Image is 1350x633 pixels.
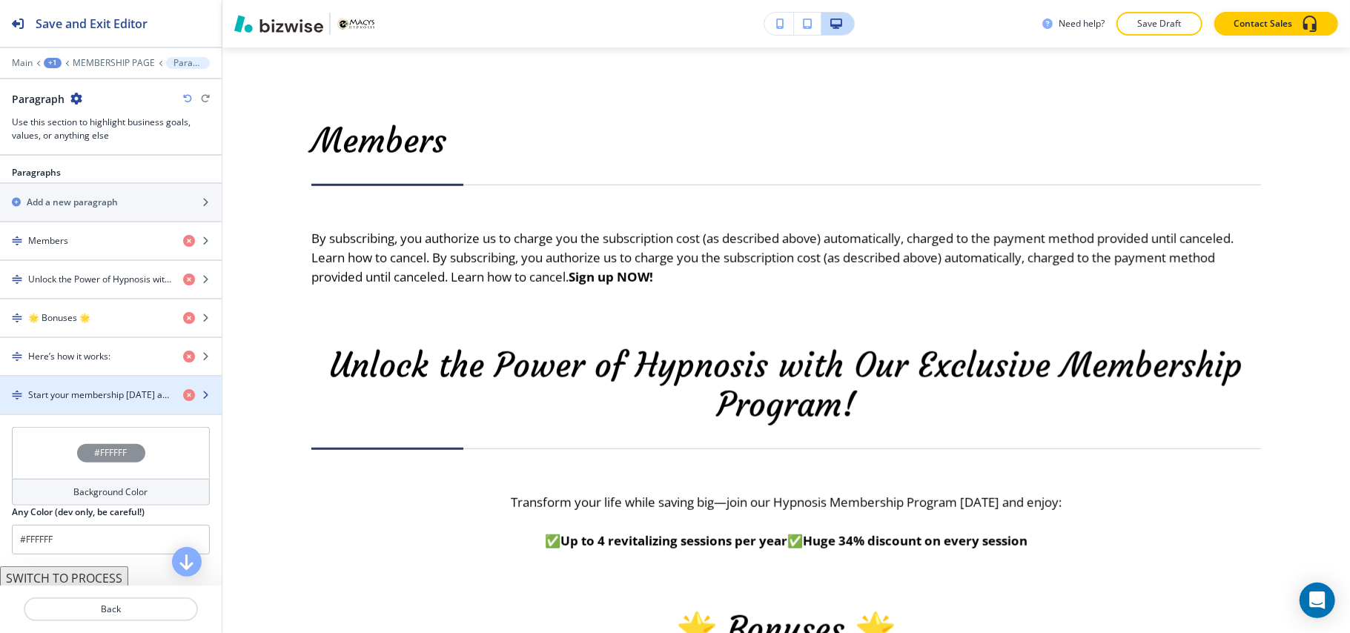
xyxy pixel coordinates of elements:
img: Drag [12,274,22,285]
button: Save Draft [1116,12,1202,36]
img: Drag [12,351,22,362]
h4: 🌟 Bonuses 🌟 [28,311,90,325]
img: Drag [12,313,22,323]
button: Main [12,58,33,68]
h2: Any Color (dev only, be careful!) [12,506,145,519]
h2: Save and Exit Editor [36,15,148,33]
h4: Background Color [74,485,148,499]
h3: Use this section to highlight business goals, values, or anything else [12,116,210,142]
p: Save Draft [1136,17,1183,30]
button: +1 [44,58,62,68]
div: Open Intercom Messenger [1300,583,1335,618]
p: By subscribing, you authorize us to charge you the subscription cost (as described above) automat... [311,229,1261,287]
strong: Sign up NOW! [569,268,653,285]
p: Members [311,122,1261,161]
h3: Need help? [1059,17,1105,30]
button: Paragraph [166,57,210,69]
h2: Add a new paragraph [27,196,118,209]
p: Contact Sales [1234,17,1292,30]
img: Drag [12,236,22,246]
strong: Up to 4 revitalizing sessions per year [560,532,787,549]
p: Unlock the Power of Hypnosis with Our Exclusive Membership Program! [311,346,1261,425]
p: Paragraph [173,58,202,68]
h4: Unlock the Power of Hypnosis with Our Exclusive Membership Program! [28,273,171,286]
p: ✅ ✅ [311,531,1261,551]
p: Transform your life while saving big—join our Hypnosis Membership Program [DATE] and enjoy: [311,493,1261,512]
img: Drag [12,390,22,400]
button: #FFFFFFBackground Color [12,427,210,506]
button: MEMBERSHIP PAGE [73,58,155,68]
h2: Paragraph [12,91,64,107]
h4: Here’s how it works: [28,350,110,363]
h4: Members [28,234,68,248]
img: Bizwise Logo [234,15,323,33]
h4: Start your membership [DATE] and make a lasting investment in your well-being! 🌟 Don’t wait—your ... [28,388,171,402]
img: Your Logo [337,16,377,31]
p: Back [25,603,196,616]
button: Back [24,597,198,621]
h4: #FFFFFF [95,446,128,460]
button: Contact Sales [1214,12,1338,36]
strong: Huge 34% discount on every session [803,532,1028,549]
h2: Paragraphs [12,166,61,179]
